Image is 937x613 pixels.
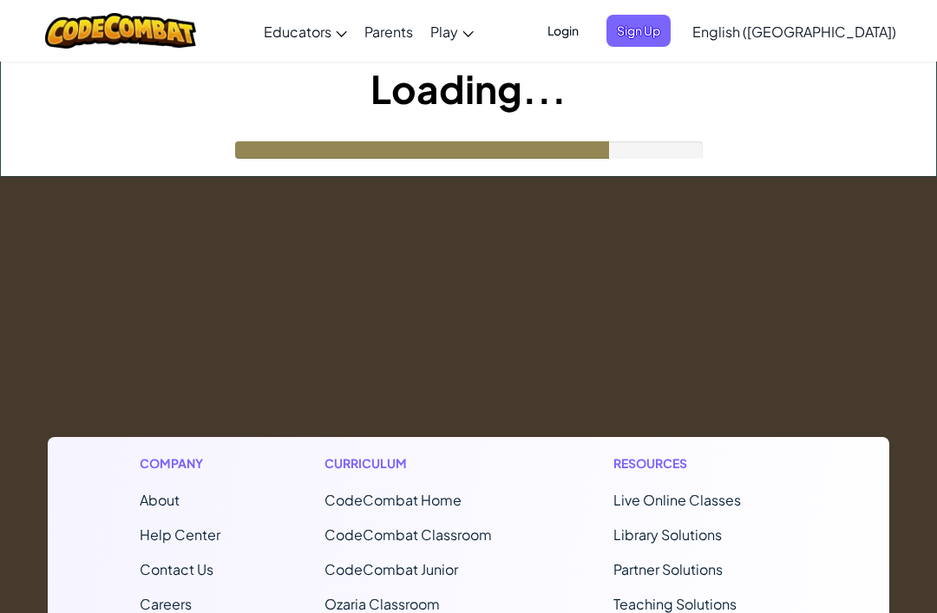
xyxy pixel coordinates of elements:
a: Play [422,8,482,55]
a: About [140,491,180,509]
h1: Resources [613,454,798,473]
span: Educators [264,23,331,41]
span: Contact Us [140,560,213,578]
span: Play [430,23,458,41]
h1: Loading... [1,62,936,115]
h1: Company [140,454,220,473]
a: Parents [356,8,422,55]
button: Sign Up [606,15,671,47]
a: CodeCombat Classroom [324,525,492,544]
a: Careers [140,595,192,613]
span: English ([GEOGRAPHIC_DATA]) [692,23,896,41]
a: CodeCombat Junior [324,560,458,578]
a: Ozaria Classroom [324,595,440,613]
a: English ([GEOGRAPHIC_DATA]) [684,8,905,55]
img: CodeCombat logo [45,13,197,49]
a: Teaching Solutions [613,595,737,613]
a: Educators [255,8,356,55]
a: Live Online Classes [613,491,741,509]
a: Help Center [140,525,220,544]
h1: Curriculum [324,454,509,473]
a: Partner Solutions [613,560,723,578]
button: Login [537,15,589,47]
a: Library Solutions [613,525,722,544]
span: CodeCombat Home [324,491,462,509]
